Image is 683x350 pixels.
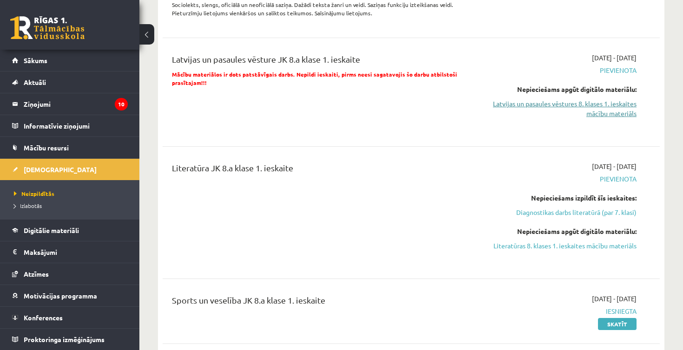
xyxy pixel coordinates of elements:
[12,71,128,93] a: Aktuāli
[491,241,637,251] a: Literatūras 8. klases 1. ieskaites mācību materiāls
[24,335,105,344] span: Proktoringa izmēģinājums
[24,241,128,263] legend: Maksājumi
[24,115,128,136] legend: Informatīvie ziņojumi
[12,115,128,136] a: Informatīvie ziņojumi
[491,84,637,94] div: Nepieciešams apgūt digitālo materiālu:
[115,98,128,110] i: 10
[491,193,637,203] div: Nepieciešams izpildīt šīs ieskaites:
[491,306,637,316] span: Iesniegta
[24,143,69,152] span: Mācību resursi
[172,0,477,17] p: Sociolekts, slengs, oficiālā un neoficiālā saziņa. Dažādi teksta žanri un veidi. Saziņas funkciju...
[14,201,130,210] a: Izlabotās
[12,241,128,263] a: Maksājumi
[592,53,637,63] span: [DATE] - [DATE]
[24,270,49,278] span: Atzīmes
[172,162,477,179] div: Literatūra JK 8.a klase 1. ieskaite
[491,99,637,118] a: Latvijas un pasaules vēstures 8. klases 1. ieskaites mācību materiāls
[12,329,128,350] a: Proktoringa izmēģinājums
[14,190,54,197] span: Neizpildītās
[12,93,128,115] a: Ziņojumi10
[24,292,97,300] span: Motivācijas programma
[12,220,128,241] a: Digitālie materiāli
[24,226,79,234] span: Digitālie materiāli
[24,313,63,322] span: Konferences
[491,65,637,75] span: Pievienota
[491,227,637,236] div: Nepieciešams apgūt digitālo materiālu:
[491,174,637,184] span: Pievienota
[12,307,128,328] a: Konferences
[12,263,128,285] a: Atzīmes
[172,294,477,311] div: Sports un veselība JK 8.a klase 1. ieskaite
[592,294,637,304] span: [DATE] - [DATE]
[12,285,128,306] a: Motivācijas programma
[598,318,637,330] a: Skatīt
[12,50,128,71] a: Sākums
[24,93,128,115] legend: Ziņojumi
[14,202,42,209] span: Izlabotās
[592,162,637,171] span: [DATE] - [DATE]
[10,16,85,39] a: Rīgas 1. Tālmācības vidusskola
[24,78,46,86] span: Aktuāli
[12,137,128,158] a: Mācību resursi
[491,207,637,217] a: Diagnostikas darbs literatūrā (par 7. klasi)
[172,71,457,86] span: Mācību materiālos ir dots patstāvīgais darbs. Nepildi ieskaiti, pirms neesi sagatavojis šo darbu ...
[12,159,128,180] a: [DEMOGRAPHIC_DATA]
[172,53,477,70] div: Latvijas un pasaules vēsture JK 8.a klase 1. ieskaite
[24,56,47,65] span: Sākums
[24,165,97,174] span: [DEMOGRAPHIC_DATA]
[14,189,130,198] a: Neizpildītās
